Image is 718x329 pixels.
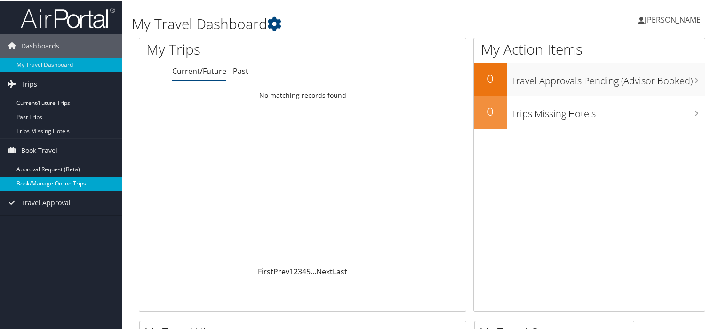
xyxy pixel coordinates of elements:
[21,72,37,95] span: Trips
[21,6,115,28] img: airportal-logo.png
[139,86,466,103] td: No matching records found
[511,69,705,87] h3: Travel Approvals Pending (Advisor Booked)
[474,103,507,119] h2: 0
[132,13,519,33] h1: My Travel Dashboard
[298,265,302,276] a: 3
[474,39,705,58] h1: My Action Items
[316,265,333,276] a: Next
[258,265,273,276] a: First
[21,190,71,214] span: Travel Approval
[511,102,705,120] h3: Trips Missing Hotels
[233,65,248,75] a: Past
[645,14,703,24] span: [PERSON_NAME]
[289,265,294,276] a: 1
[146,39,323,58] h1: My Trips
[21,138,57,161] span: Book Travel
[306,265,311,276] a: 5
[273,265,289,276] a: Prev
[638,5,712,33] a: [PERSON_NAME]
[474,70,507,86] h2: 0
[21,33,59,57] span: Dashboards
[172,65,226,75] a: Current/Future
[474,95,705,128] a: 0Trips Missing Hotels
[474,62,705,95] a: 0Travel Approvals Pending (Advisor Booked)
[311,265,316,276] span: …
[294,265,298,276] a: 2
[333,265,347,276] a: Last
[302,265,306,276] a: 4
